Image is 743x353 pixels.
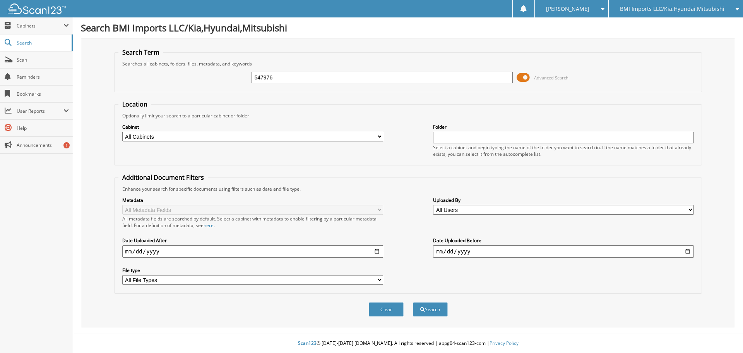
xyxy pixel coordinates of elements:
[433,197,694,203] label: Uploaded By
[204,222,214,229] a: here
[118,112,698,119] div: Optionally limit your search to a particular cabinet or folder
[122,197,383,203] label: Metadata
[413,302,448,317] button: Search
[73,334,743,353] div: © [DATE]-[DATE] [DOMAIN_NAME]. All rights reserved | appg04-scan123-com |
[433,245,694,258] input: end
[433,237,694,244] label: Date Uploaded Before
[17,142,69,148] span: Announcements
[17,57,69,63] span: Scan
[122,215,383,229] div: All metadata fields are searched by default. Select a cabinet with metadata to enable filtering b...
[122,245,383,258] input: start
[8,3,66,14] img: scan123-logo-white.svg
[122,237,383,244] label: Date Uploaded After
[17,74,69,80] span: Reminders
[118,173,208,182] legend: Additional Document Filters
[298,340,317,346] span: Scan123
[546,7,589,11] span: [PERSON_NAME]
[81,21,735,34] h1: Search BMI Imports LLC/Kia,Hyundai,Mitsubishi
[17,91,69,97] span: Bookmarks
[490,340,519,346] a: Privacy Policy
[17,40,68,46] span: Search
[534,75,568,81] span: Advanced Search
[704,316,743,353] iframe: Chat Widget
[17,125,69,131] span: Help
[433,124,694,130] label: Folder
[122,267,383,274] label: File type
[118,60,698,67] div: Searches all cabinets, folders, files, metadata, and keywords
[118,100,151,108] legend: Location
[620,7,724,11] span: BMI Imports LLC/Kia,Hyundai,Mitsubishi
[369,302,404,317] button: Clear
[433,144,694,157] div: Select a cabinet and begin typing the name of the folder you want to search in. If the name match...
[122,124,383,130] label: Cabinet
[63,142,70,148] div: 1
[118,186,698,192] div: Enhance your search for specific documents using filters such as date and file type.
[118,48,163,57] legend: Search Term
[17,108,63,114] span: User Reports
[17,22,63,29] span: Cabinets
